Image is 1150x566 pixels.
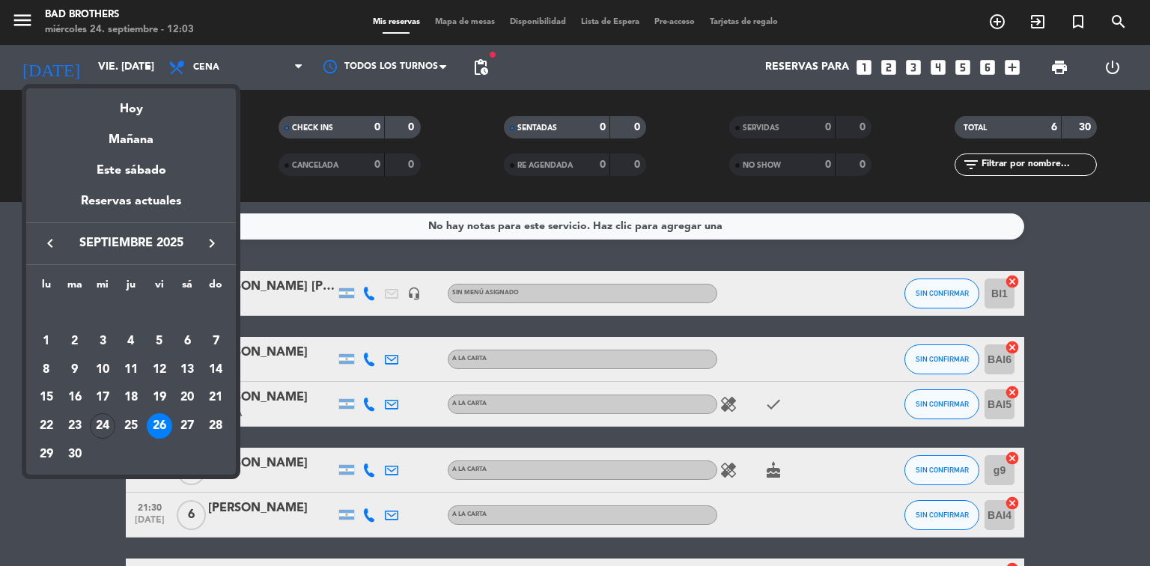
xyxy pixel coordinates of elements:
[61,356,89,384] td: 9 de septiembre de 2025
[62,413,88,439] div: 23
[174,327,202,356] td: 6 de septiembre de 2025
[203,234,221,252] i: keyboard_arrow_right
[90,329,115,354] div: 3
[117,327,145,356] td: 4 de septiembre de 2025
[117,383,145,412] td: 18 de septiembre de 2025
[118,357,144,383] div: 11
[198,234,225,253] button: keyboard_arrow_right
[174,383,202,412] td: 20 de septiembre de 2025
[61,327,89,356] td: 2 de septiembre de 2025
[61,440,89,469] td: 30 de septiembre de 2025
[145,327,174,356] td: 5 de septiembre de 2025
[32,412,61,440] td: 22 de septiembre de 2025
[90,413,115,439] div: 24
[88,383,117,412] td: 17 de septiembre de 2025
[147,357,172,383] div: 12
[26,192,236,222] div: Reservas actuales
[37,234,64,253] button: keyboard_arrow_left
[64,234,198,253] span: septiembre 2025
[203,329,228,354] div: 7
[61,412,89,440] td: 23 de septiembre de 2025
[61,383,89,412] td: 16 de septiembre de 2025
[32,327,61,356] td: 1 de septiembre de 2025
[145,276,174,299] th: viernes
[201,327,230,356] td: 7 de septiembre de 2025
[90,385,115,410] div: 17
[34,385,59,410] div: 15
[174,413,200,439] div: 27
[203,385,228,410] div: 21
[145,383,174,412] td: 19 de septiembre de 2025
[62,329,88,354] div: 2
[118,385,144,410] div: 18
[34,413,59,439] div: 22
[61,276,89,299] th: martes
[118,329,144,354] div: 4
[41,234,59,252] i: keyboard_arrow_left
[174,329,200,354] div: 6
[88,276,117,299] th: miércoles
[147,385,172,410] div: 19
[32,299,230,327] td: SEP.
[62,442,88,467] div: 30
[34,442,59,467] div: 29
[117,412,145,440] td: 25 de septiembre de 2025
[34,329,59,354] div: 1
[117,356,145,384] td: 11 de septiembre de 2025
[32,440,61,469] td: 29 de septiembre de 2025
[117,276,145,299] th: jueves
[174,276,202,299] th: sábado
[118,413,144,439] div: 25
[88,412,117,440] td: 24 de septiembre de 2025
[88,356,117,384] td: 10 de septiembre de 2025
[90,357,115,383] div: 10
[62,385,88,410] div: 16
[88,327,117,356] td: 3 de septiembre de 2025
[174,356,202,384] td: 13 de septiembre de 2025
[174,385,200,410] div: 20
[26,88,236,119] div: Hoy
[147,413,172,439] div: 26
[174,412,202,440] td: 27 de septiembre de 2025
[32,276,61,299] th: lunes
[201,383,230,412] td: 21 de septiembre de 2025
[203,357,228,383] div: 14
[145,412,174,440] td: 26 de septiembre de 2025
[32,356,61,384] td: 8 de septiembre de 2025
[147,329,172,354] div: 5
[174,357,200,383] div: 13
[34,357,59,383] div: 8
[203,413,228,439] div: 28
[26,150,236,192] div: Este sábado
[201,356,230,384] td: 14 de septiembre de 2025
[26,119,236,150] div: Mañana
[201,276,230,299] th: domingo
[201,412,230,440] td: 28 de septiembre de 2025
[145,356,174,384] td: 12 de septiembre de 2025
[32,383,61,412] td: 15 de septiembre de 2025
[62,357,88,383] div: 9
